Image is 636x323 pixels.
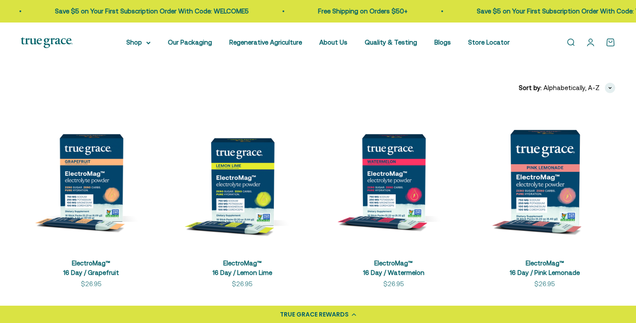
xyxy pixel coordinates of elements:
sale-price: $26.95 [81,279,102,289]
a: Our Packaging [168,39,212,46]
img: ElectroMag™ [475,107,616,248]
p: Save $5 on Your First Subscription Order With Code: WELCOME5 [364,6,558,16]
a: Regenerative Agriculture [229,39,302,46]
div: TRUE GRACE REWARDS [280,310,349,319]
summary: Shop [126,37,151,48]
sale-price: $26.95 [534,279,555,289]
a: Quality & Testing [365,39,417,46]
sale-price: $26.95 [232,279,253,289]
img: ElectroMag™ [323,107,464,248]
button: Alphabetically, A-Z [543,83,615,93]
a: ElectroMag™16 Day / Lemon Lime [212,259,272,277]
a: ElectroMag™16 Day / Watermelon [363,259,424,277]
sale-price: $26.95 [383,279,404,289]
a: ElectroMag™16 Day / Pink Lemonade [510,259,580,277]
a: About Us [319,39,347,46]
a: Free Shipping on Orders $50+ [206,7,295,15]
a: Blogs [434,39,451,46]
span: Alphabetically, A-Z [543,83,600,93]
a: Store Locator [468,39,510,46]
span: Sort by: [519,83,542,93]
img: ElectroMag™ [21,107,162,248]
img: ElectroMag™ [172,107,313,248]
a: ElectroMag™16 Day / Grapefruit [63,259,119,277]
